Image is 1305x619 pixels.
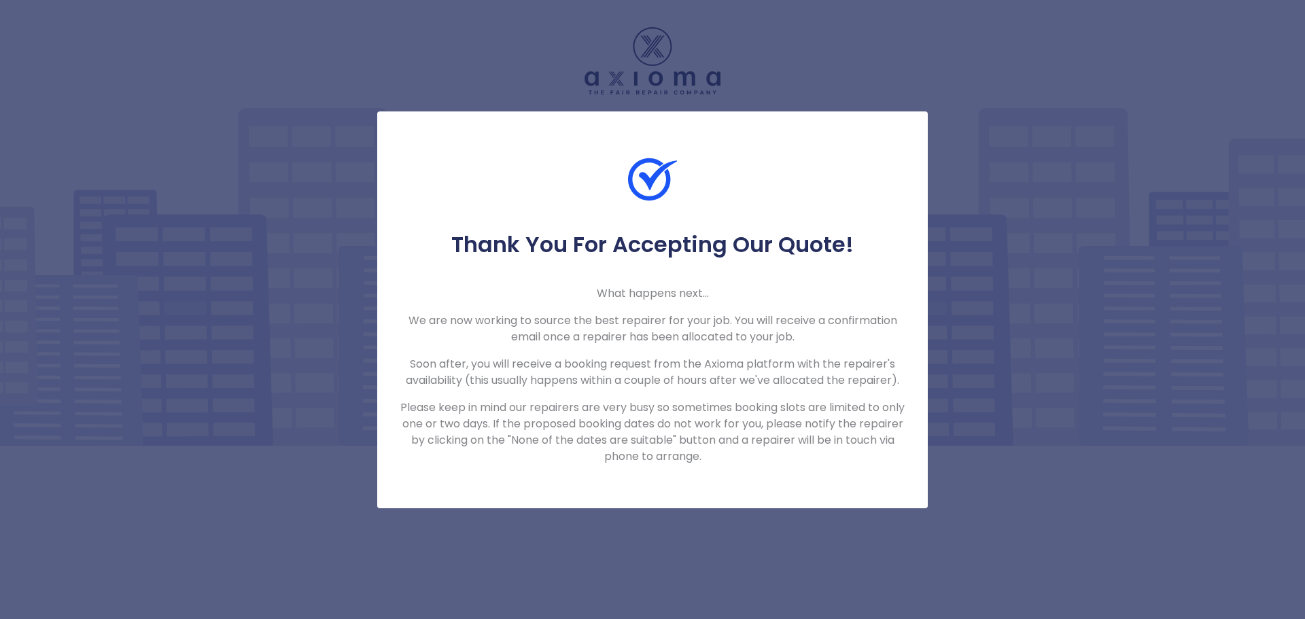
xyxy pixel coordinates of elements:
p: Please keep in mind our repairers are very busy so sometimes booking slots are limited to only on... [399,400,906,465]
h5: Thank You For Accepting Our Quote! [399,231,906,258]
p: Soon after, you will receive a booking request from the Axioma platform with the repairer's avail... [399,356,906,389]
p: We are now working to source the best repairer for your job. You will receive a confirmation emai... [399,313,906,345]
p: What happens next... [399,285,906,302]
img: Check [628,155,677,204]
